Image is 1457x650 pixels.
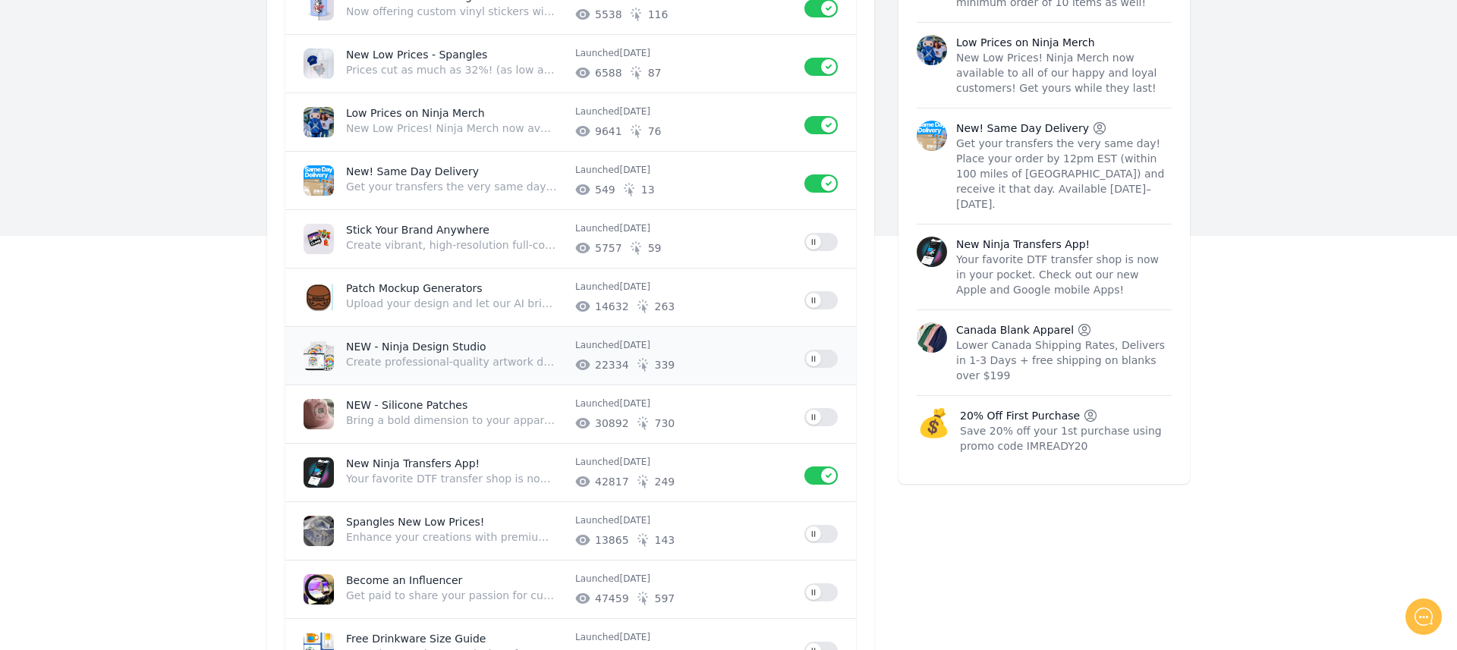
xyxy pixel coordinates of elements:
[346,529,557,545] p: Enhance your creations with premium Spangle Transfers. Vibrant, flat, holographic discs that add ...
[285,444,856,501] a: New Ninja Transfers App!Your favorite DTF transfer shop is now in your pocket. Check out our new ...
[23,74,281,98] h1: Hello!
[285,327,856,385] a: NEW - Ninja Design StudioCreate professional-quality artwork directly in your browser - no downlo...
[956,237,1090,252] p: New Ninja Transfers App!
[346,105,563,121] p: Low Prices on Ninja Merch
[655,299,675,314] span: # of unique clicks
[960,423,1172,454] p: Save 20% off your 1st purchase using promo code IMREADY20
[648,240,662,256] span: # of unique clicks
[575,105,792,118] p: Launched
[648,124,662,139] span: # of unique clicks
[619,457,650,467] time: 2025-08-13T16:11:55.709Z
[346,354,557,369] p: Create professional-quality artwork directly in your browser - no downloads or extra tools requir...
[575,47,792,59] p: Launched
[956,252,1172,297] p: Your favorite DTF transfer shop is now in your pocket. Check out our new Apple and Google mobile ...
[619,165,650,175] time: 2025-10-01T20:41:10.092Z
[127,530,192,540] span: We run on Gist
[595,240,622,256] span: # of unique impressions
[619,515,650,526] time: 2025-08-01T20:27:06.612Z
[956,136,1172,212] p: Get your transfers the very same day! Place your order by 12pm EST (within 100 miles of [GEOGRAPH...
[956,50,1172,96] p: New Low Prices! Ninja Merch now available to all of our happy and loyal customers! Get yours whil...
[960,408,1080,423] p: 20% Off First Purchase
[655,357,675,372] span: # of unique clicks
[619,398,650,409] time: 2025-08-20T17:48:29.582Z
[595,532,629,548] span: # of unique impressions
[956,338,1172,383] p: Lower Canada Shipping Rates, Delivers in 1-3 Days + free shipping on blanks over $199
[575,631,792,643] p: Launched
[595,65,622,80] span: # of unique impressions
[648,7,669,22] span: # of unique clicks
[24,201,280,231] button: New conversation
[346,456,563,471] p: New Ninja Transfers App!
[285,210,856,268] a: Stick Your Brand AnywhereCreate vibrant, high-resolution full-color vinyl stickers designed to ma...
[346,631,563,646] p: Free Drinkware Size Guide
[655,591,675,606] span: # of unique clicks
[285,35,856,93] a: New Low Prices - SpanglesPrices cut as much as 32%! (as low as $0.04 per sq inch) We wanted to pa...
[956,322,1074,338] p: Canada Blank Apparel
[655,416,675,431] span: # of unique clicks
[595,182,615,197] span: # of unique impressions
[346,413,557,428] p: Bring a bold dimension to your apparel with 3D flexibility and raised, modern details. Perfect fo...
[575,456,792,468] p: Launched
[595,299,629,314] span: # of unique impressions
[346,339,563,354] p: NEW - Ninja Design Studio
[575,397,792,410] p: Launched
[619,48,650,58] time: 2025-10-06T21:03:17.166Z
[346,471,557,486] p: Your favorite DTF transfer shop is now in your pocket. Check out our new Apple and Google mobile ...
[285,152,856,209] a: New! Same Day DeliveryGet your transfers the very same day! Place your order by 12pm EST (within ...
[575,281,792,293] p: Launched
[346,164,563,179] p: New! Same Day Delivery
[346,47,563,62] p: New Low Prices - Spangles
[619,573,650,584] time: 2025-07-18T18:44:57.675Z
[346,397,563,413] p: NEW - Silicone Patches
[285,93,856,151] a: Low Prices on Ninja MerchNew Low Prices! Ninja Merch now available to all of our happy and loyal ...
[346,4,557,19] p: Now offering custom vinyl stickers with a clear background!
[346,573,563,588] p: Become an Influencer
[285,385,856,443] a: NEW - Silicone PatchesBring a bold dimension to your apparel with 3D flexibility and raised, mode...
[23,101,281,174] h2: Don't see Notifeed in your header? Let me know and I'll set it up! ✅
[648,65,662,80] span: # of unique clicks
[346,281,563,296] p: Patch Mockup Generators
[595,474,629,489] span: # of unique impressions
[346,237,557,253] p: Create vibrant, high-resolution full-color vinyl stickers designed to make a lasting impression.
[956,35,1095,50] p: Low Prices on Ninja Merch
[641,182,655,197] span: # of unique clicks
[575,222,792,234] p: Launched
[595,124,622,139] span: # of unique impressions
[346,514,563,529] p: Spangles New Low Prices!
[346,296,557,311] p: Upload your design and let our AI bring it to life—perfectly recreated as embroidery, PVC, or lea...
[346,179,557,194] p: Get your transfers the very same day! Place your order by 12pm EST (within 100 miles of [GEOGRAPH...
[285,268,856,326] a: Patch Mockup GeneratorsUpload your design and let our AI bring it to life—perfectly recreated as ...
[575,339,792,351] p: Launched
[346,222,563,237] p: Stick Your Brand Anywhere
[956,121,1089,136] p: New! Same Day Delivery
[285,561,856,618] a: Become an InfluencerGet paid to share your passion for custom apparel with your audience. Apply [...
[655,532,675,548] span: # of unique clicks
[595,416,629,431] span: # of unique impressions
[595,357,629,372] span: # of unique impressions
[917,408,951,454] span: 💰
[346,588,557,603] p: Get paid to share your passion for custom apparel with your audience. Apply [DATE] in seconds!
[655,474,675,489] span: # of unique clicks
[575,514,792,526] p: Launched
[595,591,629,606] span: # of unique impressions
[575,164,792,176] p: Launched
[1405,598,1442,635] iframe: gist-messenger-bubble-iframe
[346,121,557,136] p: New Low Prices! Ninja Merch now available to all of our happy and loyal customers! Get yours whil...
[98,210,182,222] span: New conversation
[619,223,650,234] time: 2025-10-01T17:14:28.626Z
[619,340,650,350] time: 2025-09-03T13:18:05.489Z
[595,7,622,22] span: # of unique impressions
[575,573,792,585] p: Launched
[346,62,557,77] p: Prices cut as much as 32%! (as low as $0.04 per sq inch) We wanted to pass our new savings on to ...
[619,632,650,642] time: 2025-07-17T12:59:48.225Z
[619,106,650,117] time: 2025-10-02T17:20:33.516Z
[619,281,650,292] time: 2025-09-15T16:05:36.464Z
[285,502,856,560] a: Spangles New Low Prices!Enhance your creations with premium Spangle Transfers. Vibrant, flat, hol...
